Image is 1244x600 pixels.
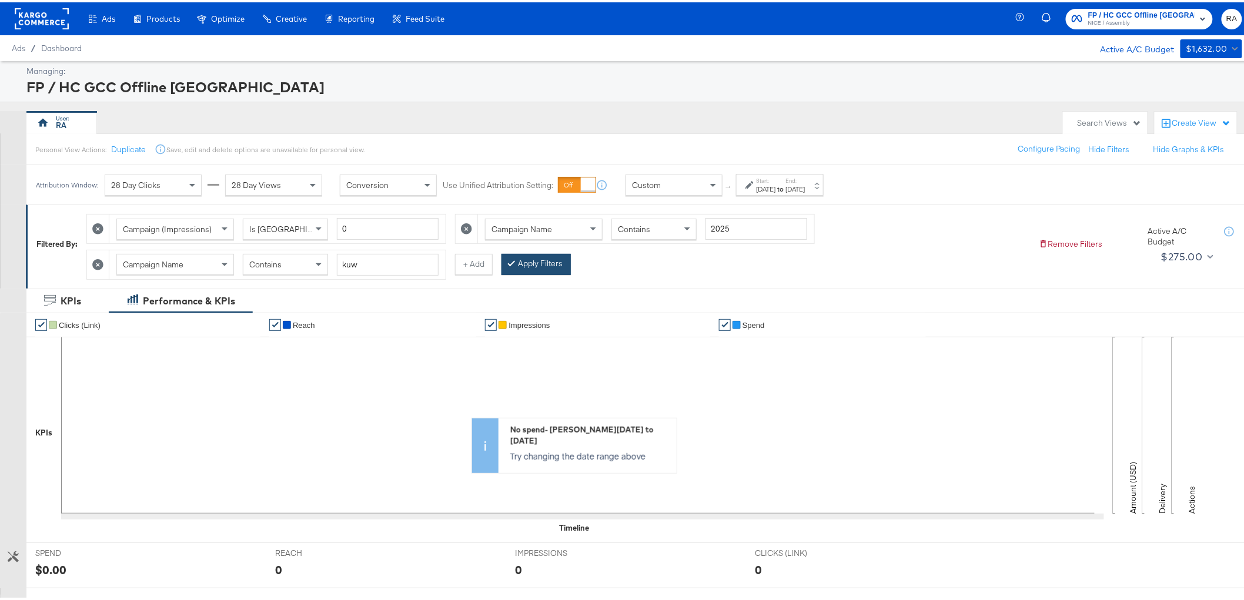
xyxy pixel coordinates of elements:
a: ✔ [269,317,281,329]
div: $0.00 [35,559,66,576]
span: Ads [102,12,115,21]
p: Try changing the date range above [510,447,671,459]
button: Duplicate [111,142,146,153]
div: KPIs [61,292,81,306]
div: Filtered By: [36,236,78,247]
div: 0 [755,559,762,576]
span: 28 Day Clicks [111,177,160,188]
button: RA [1222,6,1242,27]
div: Performance & KPIs [143,292,235,306]
a: ✔ [719,317,731,329]
div: $1,632.00 [1186,39,1228,54]
span: ↑ [724,183,735,187]
input: Enter a search term [337,252,439,273]
div: 0 [275,559,282,576]
label: Start: [757,175,776,182]
span: Clicks (Link) [59,319,101,327]
span: SPEND [35,545,123,557]
span: Spend [743,319,765,327]
button: FP / HC GCC Offline [GEOGRAPHIC_DATA]NICE / Assembly [1066,6,1213,27]
span: Creative [276,12,307,21]
input: Enter a search term [705,216,807,237]
span: Custom [632,177,661,188]
a: ✔ [35,317,47,329]
span: RA [1226,10,1238,24]
div: Managing: [26,63,1239,75]
div: No spend - [PERSON_NAME][DATE] to [DATE] [510,422,671,444]
div: [DATE] [786,182,805,192]
div: Active A/C Budget [1148,223,1213,245]
button: Hide Graphs & KPIs [1153,142,1225,153]
button: $1,632.00 [1181,37,1242,56]
div: Create View [1172,115,1231,127]
button: Hide Filters [1089,142,1130,153]
span: REACH [275,545,363,557]
div: RA [56,118,67,129]
button: Remove Filters [1039,236,1103,247]
a: ✔ [485,317,497,329]
button: Apply Filters [501,252,571,273]
strong: to [776,182,786,191]
button: $275.00 [1156,245,1216,264]
div: Active A/C Budget [1088,37,1175,55]
div: FP / HC GCC Offline [GEOGRAPHIC_DATA] [26,75,1239,95]
span: Feed Suite [406,12,444,21]
div: Save, edit and delete options are unavailable for personal view. [166,143,364,152]
span: Contains [249,257,282,267]
span: FP / HC GCC Offline [GEOGRAPHIC_DATA] [1088,7,1195,19]
span: CLICKS (LINK) [755,545,843,557]
button: Configure Pacing [1010,136,1089,157]
span: Ads [12,41,25,51]
span: / [25,41,41,51]
span: IMPRESSIONS [515,545,603,557]
span: Contains [618,222,650,232]
span: Campaign Name [123,257,183,267]
span: Is [GEOGRAPHIC_DATA] [249,222,339,232]
span: Products [146,12,180,21]
div: Personal View Actions: [35,143,106,152]
span: Conversion [346,177,389,188]
div: 0 [515,559,522,576]
label: Use Unified Attribution Setting: [443,177,553,189]
button: + Add [455,252,493,273]
div: Search Views [1078,115,1142,126]
span: Campaign (Impressions) [123,222,212,232]
span: Campaign Name [491,222,552,232]
span: Reporting [338,12,374,21]
span: Impressions [509,319,550,327]
label: End: [786,175,805,182]
span: 28 Day Views [232,177,281,188]
div: [DATE] [757,182,776,192]
div: Attribution Window: [35,179,99,187]
a: Dashboard [41,41,82,51]
input: Enter a number [337,216,439,237]
span: Optimize [211,12,245,21]
div: $275.00 [1161,246,1203,263]
span: NICE / Assembly [1088,16,1195,26]
span: Reach [293,319,315,327]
